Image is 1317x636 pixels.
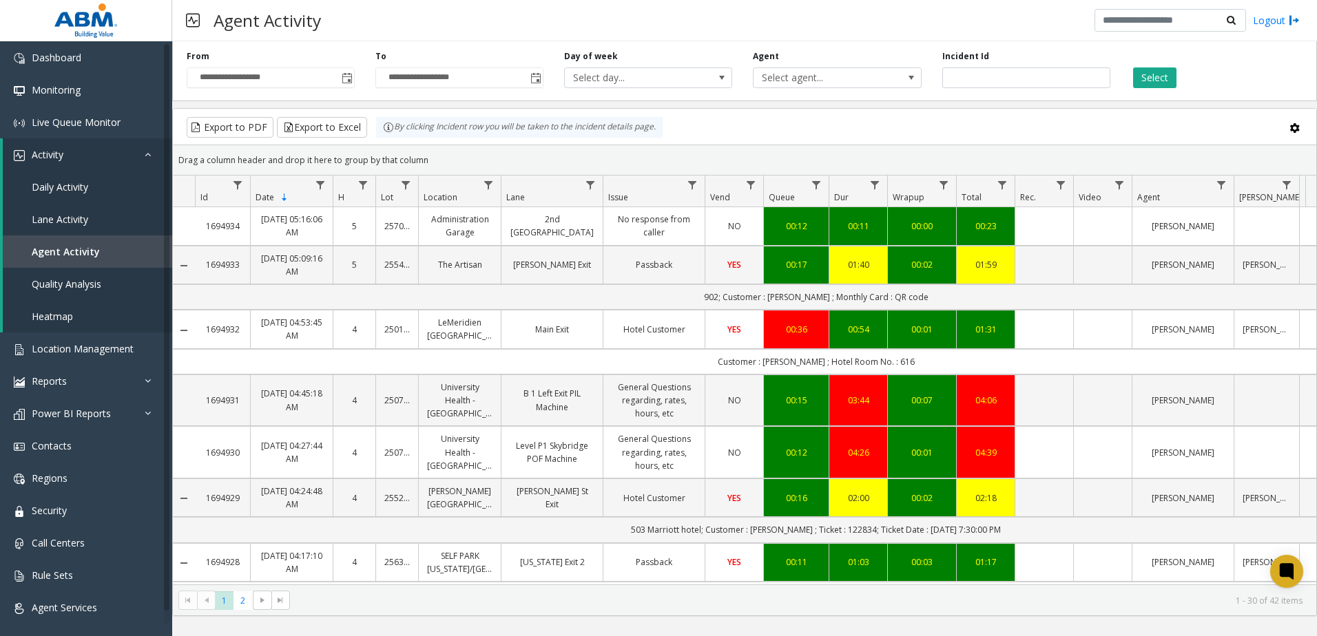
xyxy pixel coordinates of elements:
a: 5 [342,220,367,233]
a: [PERSON_NAME] [1141,258,1225,271]
a: [PERSON_NAME] [1141,394,1225,407]
a: Administration Garage [427,213,492,239]
a: 00:15 [772,394,820,407]
span: Select day... [565,68,698,87]
a: Passback [612,555,696,569]
a: 00:23 [965,220,1006,233]
a: Queue Filter Menu [807,176,826,194]
a: [PERSON_NAME] St Exit [510,485,594,511]
span: YES [727,492,741,504]
button: Export to PDF [187,117,273,138]
a: Agent Activity [3,235,172,268]
a: YES [714,323,755,336]
a: [DATE] 04:17:10 AM [259,549,324,575]
a: Dur Filter Menu [866,176,884,194]
span: Go to the next page [253,591,271,610]
a: 00:54 [838,323,879,336]
span: NO [728,220,741,232]
a: The Artisan [427,258,492,271]
img: 'icon' [14,150,25,161]
a: [PERSON_NAME][GEOGRAPHIC_DATA] [427,485,492,511]
a: 00:12 [772,446,820,459]
a: [PERSON_NAME] [1141,555,1225,569]
a: [DATE] 05:09:16 AM [259,252,324,278]
a: [PERSON_NAME] Exit [510,258,594,271]
a: 01:59 [965,258,1006,271]
a: B 1 Left Exit PIL Machine [510,387,594,413]
a: Lane Activity [3,203,172,235]
img: 'icon' [14,538,25,549]
a: 01:31 [965,323,1006,336]
span: Agent [1137,191,1160,203]
span: Heatmap [32,310,73,323]
label: Agent [753,50,779,63]
img: 'icon' [14,118,25,129]
div: 04:39 [965,446,1006,459]
span: Date [256,191,274,203]
span: Daily Activity [32,180,88,193]
a: 1694929 [203,491,242,505]
div: 04:26 [838,446,879,459]
a: [PERSON_NAME] [1141,323,1225,336]
div: 00:02 [896,491,948,505]
a: YES [714,491,755,505]
span: Go to the next page [257,595,268,606]
span: YES [727,259,741,271]
span: NO [728,447,741,458]
span: Reports [32,374,67,388]
span: Toggle popup [528,68,543,87]
div: 01:40 [838,258,879,271]
span: Power BI Reports [32,407,111,420]
a: University Health - [GEOGRAPHIC_DATA] [427,432,492,472]
a: Collapse Details [173,558,195,569]
a: Logout [1253,13,1300,28]
span: Lot [381,191,393,203]
a: Total Filter Menu [993,176,1012,194]
span: Monitoring [32,83,81,96]
div: 00:12 [772,220,820,233]
a: 01:03 [838,555,879,569]
a: 25070847 [384,446,410,459]
img: 'icon' [14,441,25,452]
span: Toggle popup [339,68,354,87]
span: Agent Activity [32,245,100,258]
a: Lane Filter Menu [581,176,600,194]
a: [PERSON_NAME] [1243,491,1291,505]
span: Queue [769,191,795,203]
a: 00:17 [772,258,820,271]
img: 'icon' [14,377,25,388]
div: 00:16 [772,491,820,505]
span: [PERSON_NAME] [1239,191,1302,203]
span: Location [424,191,457,203]
a: Collapse Details [173,260,195,271]
img: logout [1289,13,1300,28]
a: 25528460 [384,491,410,505]
a: 25070847 [384,394,410,407]
a: Rec. Filter Menu [1052,176,1070,194]
div: Drag a column header and drop it here to group by that column [173,148,1316,172]
span: Vend [710,191,730,203]
img: 'icon' [14,53,25,64]
img: 'icon' [14,603,25,614]
div: 00:01 [896,446,948,459]
div: Data table [173,176,1316,584]
span: Issue [608,191,628,203]
span: Dashboard [32,51,81,64]
a: 1694928 [203,555,242,569]
a: 00:11 [838,220,879,233]
a: [DATE] 04:45:18 AM [259,387,324,413]
a: [PERSON_NAME] [1243,323,1291,336]
a: 1694934 [203,220,242,233]
img: 'icon' [14,344,25,355]
a: [PERSON_NAME] [1141,220,1225,233]
a: 4 [342,555,367,569]
a: SELF PARK [US_STATE]/[GEOGRAPHIC_DATA] [427,549,492,575]
a: 5 [342,258,367,271]
a: 04:06 [965,394,1006,407]
span: Rule Sets [32,569,73,582]
img: 'icon' [14,85,25,96]
img: pageIcon [186,3,200,37]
